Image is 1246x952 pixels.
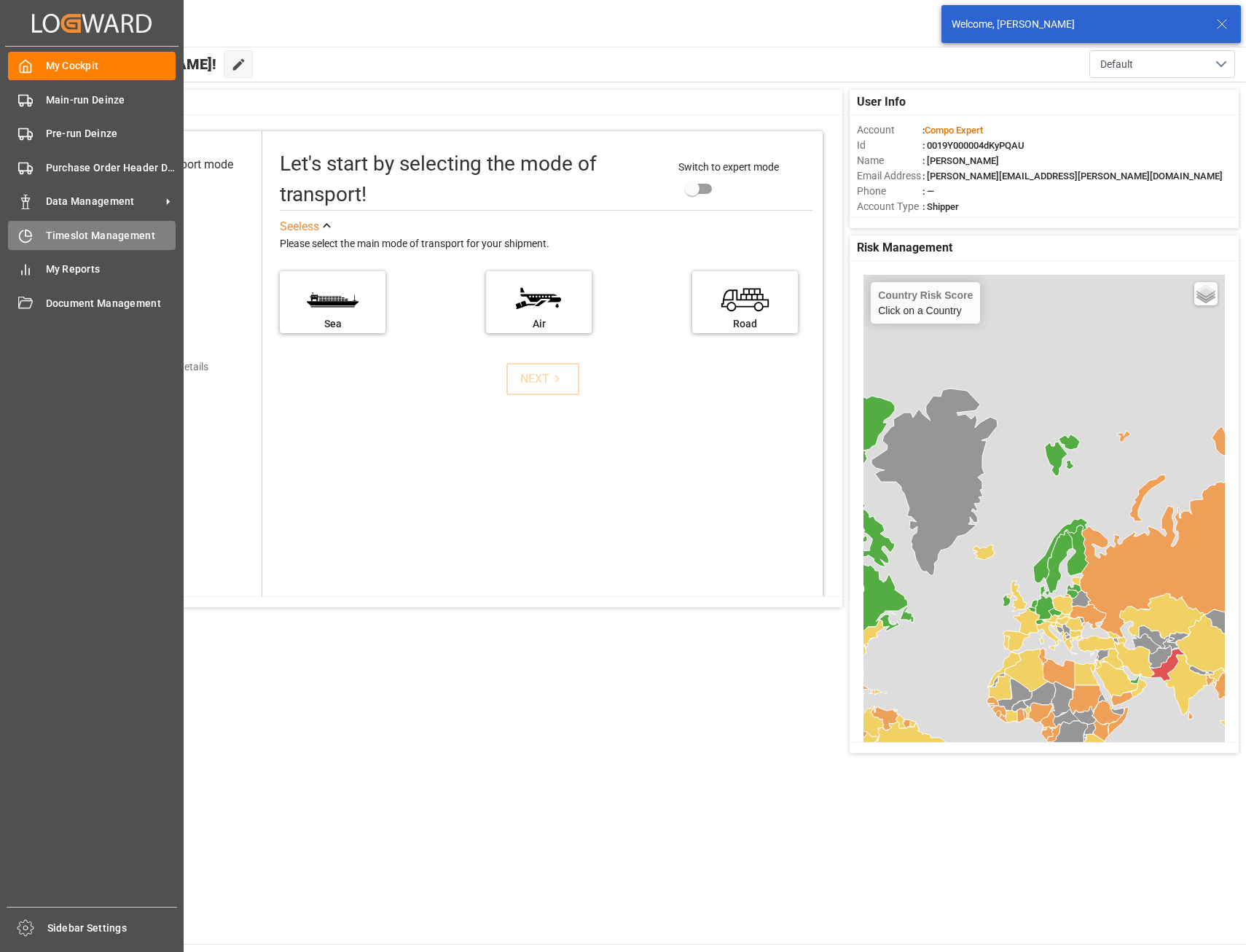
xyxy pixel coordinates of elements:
button: open menu [1089,50,1235,78]
span: Timeslot Management [46,228,176,243]
a: Timeslot Management [8,221,176,249]
span: : [PERSON_NAME] [922,155,999,166]
span: Risk Management [857,239,952,257]
span: Main-run Deinze [46,93,176,108]
span: Purchase Order Header Deinze [46,160,176,176]
span: Email Address [857,168,922,184]
span: Data Management [46,194,161,209]
span: : Shipper [922,201,959,212]
span: : — [922,186,934,197]
span: Id [857,138,922,153]
div: Welcome, [PERSON_NAME] [952,17,1202,32]
span: Account Type [857,199,922,214]
button: NEXT [506,363,579,395]
div: Click on a Country [878,289,973,316]
div: Select transport mode [120,156,233,173]
span: Switch to expert mode [678,161,779,173]
span: Name [857,153,922,168]
h4: Country Risk Score [878,289,973,301]
div: Air [493,316,584,332]
div: Please select the main mode of transport for your shipment. [280,235,812,253]
a: Main-run Deinze [8,85,176,114]
div: Road [700,316,791,332]
span: Account [857,122,922,138]
div: Let's start by selecting the mode of transport! [280,149,664,210]
span: Pre-run Deinze [46,126,176,141]
div: See less [280,218,319,235]
div: Sea [287,316,378,332]
span: Sidebar Settings [47,921,178,936]
span: : [922,125,983,136]
span: Document Management [46,296,176,311]
span: Default [1100,57,1133,72]
a: Layers [1194,282,1218,305]
span: : [PERSON_NAME][EMAIL_ADDRESS][PERSON_NAME][DOMAIN_NAME] [922,171,1223,182]
span: Phone [857,184,922,199]
span: My Reports [46,262,176,277]
a: Pre-run Deinze [8,120,176,148]
a: My Cockpit [8,52,176,80]
a: Purchase Order Header Deinze [8,153,176,182]
span: : 0019Y000004dKyPQAU [922,140,1024,151]
span: Compo Expert [925,125,983,136]
span: My Cockpit [46,58,176,74]
span: User Info [857,93,906,111]
div: NEXT [520,370,565,388]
